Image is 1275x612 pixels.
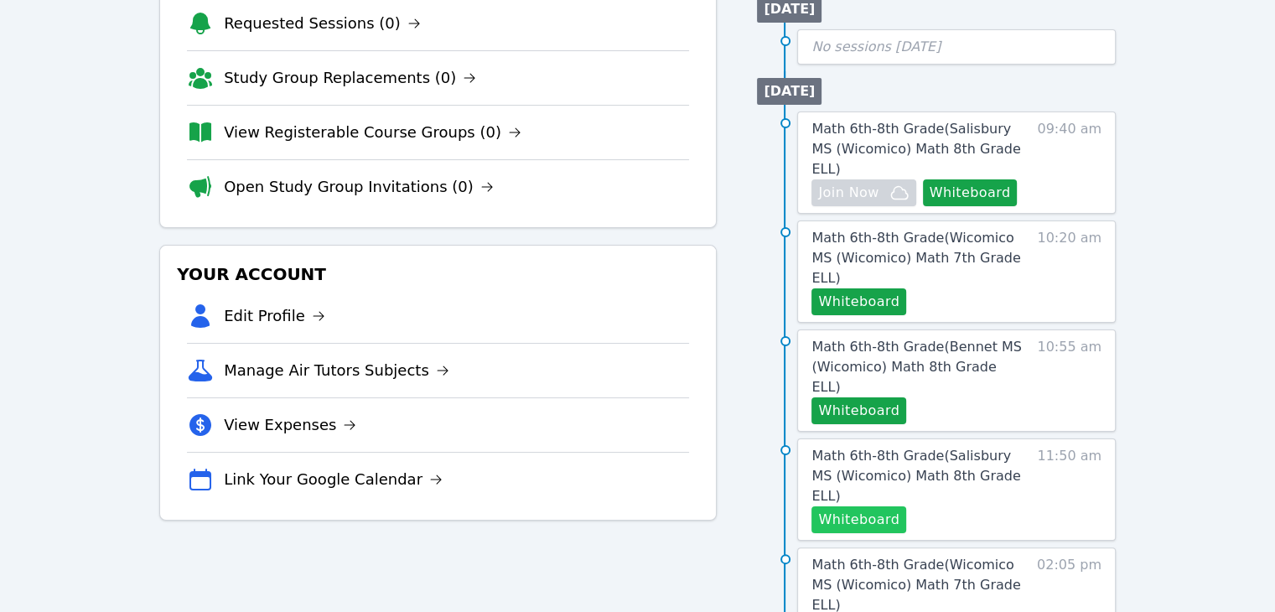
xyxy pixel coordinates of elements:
button: Whiteboard [811,506,906,533]
a: Manage Air Tutors Subjects [224,359,449,382]
span: 10:20 am [1037,228,1101,315]
a: Math 6th-8th Grade(Salisbury MS (Wicomico) Math 8th Grade ELL) [811,119,1029,179]
h3: Your Account [174,259,702,289]
button: Join Now [811,179,915,206]
button: Whiteboard [923,179,1018,206]
a: Math 6th-8th Grade(Salisbury MS (Wicomico) Math 8th Grade ELL) [811,446,1029,506]
span: Math 6th-8th Grade ( Salisbury MS (Wicomico) Math 8th Grade ELL ) [811,121,1020,177]
a: Requested Sessions (0) [224,12,421,35]
a: Open Study Group Invitations (0) [224,175,494,199]
a: Edit Profile [224,304,325,328]
a: View Expenses [224,413,356,437]
button: Whiteboard [811,288,906,315]
a: Study Group Replacements (0) [224,66,476,90]
button: Whiteboard [811,397,906,424]
a: Math 6th-8th Grade(Wicomico MS (Wicomico) Math 7th Grade ELL) [811,228,1029,288]
span: Math 6th-8th Grade ( Salisbury MS (Wicomico) Math 8th Grade ELL ) [811,448,1020,504]
li: [DATE] [757,78,821,105]
span: 09:40 am [1037,119,1101,206]
span: Math 6th-8th Grade ( Wicomico MS (Wicomico) Math 7th Grade ELL ) [811,230,1020,286]
span: Join Now [818,183,879,203]
a: View Registerable Course Groups (0) [224,121,521,144]
span: 10:55 am [1037,337,1101,424]
span: No sessions [DATE] [811,39,941,54]
a: Math 6th-8th Grade(Bennet MS (Wicomico) Math 8th Grade ELL) [811,337,1029,397]
a: Link Your Google Calendar [224,468,443,491]
span: Math 6th-8th Grade ( Bennet MS (Wicomico) Math 8th Grade ELL ) [811,339,1021,395]
span: 11:50 am [1037,446,1101,533]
